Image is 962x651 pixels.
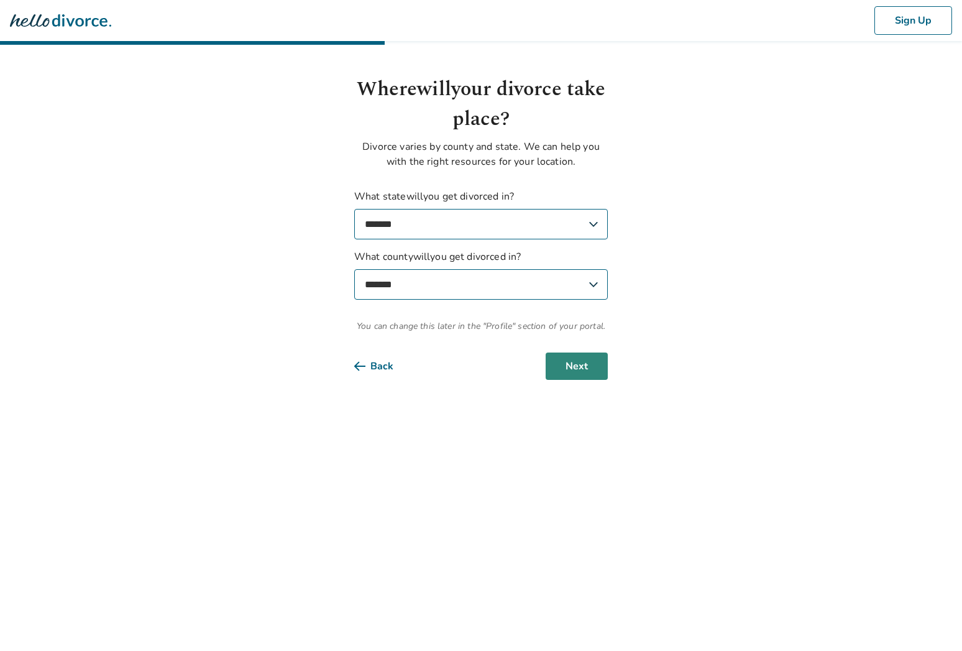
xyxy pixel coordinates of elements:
[354,269,608,300] select: What countywillyou get divorced in?
[354,249,608,300] label: What county will you get divorced in?
[354,320,608,333] span: You can change this later in the "Profile" section of your portal.
[354,189,608,239] label: What state will you get divorced in?
[900,591,962,651] iframe: Chat Widget
[354,139,608,169] p: Divorce varies by county and state. We can help you with the right resources for your location.
[354,209,608,239] select: What statewillyou get divorced in?
[546,353,608,380] button: Next
[874,6,952,35] button: Sign Up
[354,75,608,134] h1: Where will your divorce take place?
[354,353,413,380] button: Back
